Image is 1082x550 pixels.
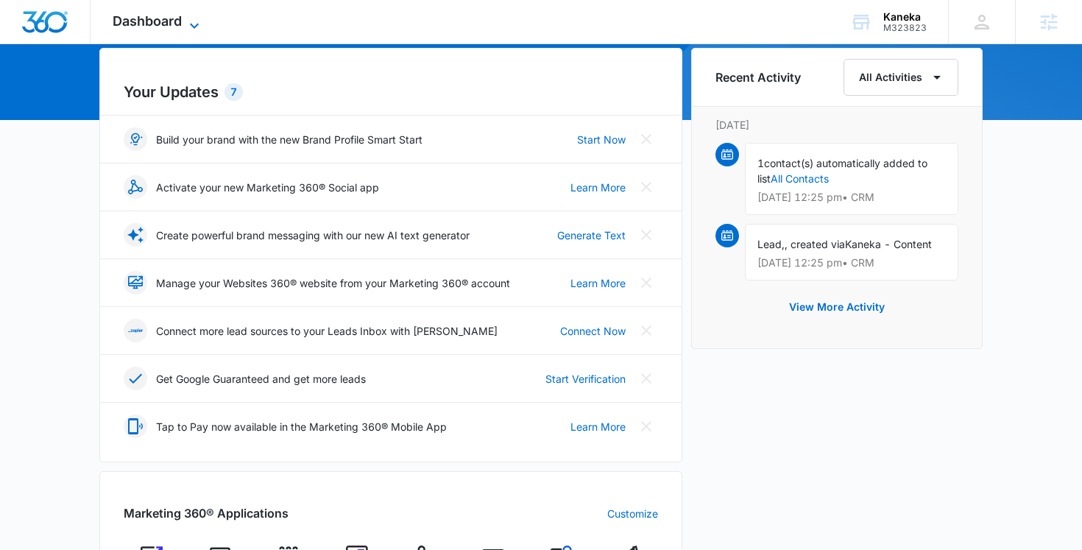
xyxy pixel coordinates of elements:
[785,238,845,250] span: , created via
[38,38,162,50] div: Domain: [DOMAIN_NAME]
[757,258,946,268] p: [DATE] 12:25 pm • CRM
[113,13,182,29] span: Dashboard
[156,180,379,195] p: Activate your new Marketing 360® Social app
[607,506,658,521] a: Customize
[883,23,927,33] div: account id
[156,275,510,291] p: Manage your Websites 360® website from your Marketing 360® account
[715,117,958,133] p: [DATE]
[845,238,932,250] span: Kaneka - Content
[56,87,132,96] div: Domain Overview
[634,367,658,390] button: Close
[124,504,289,522] h2: Marketing 360® Applications
[156,228,470,243] p: Create powerful brand messaging with our new AI text generator
[634,127,658,151] button: Close
[634,319,658,342] button: Close
[634,271,658,295] button: Close
[634,175,658,199] button: Close
[545,371,626,387] a: Start Verification
[40,85,52,97] img: tab_domain_overview_orange.svg
[757,157,927,185] span: contact(s) automatically added to list
[757,192,946,202] p: [DATE] 12:25 pm • CRM
[156,323,498,339] p: Connect more lead sources to your Leads Inbox with [PERSON_NAME]
[146,85,158,97] img: tab_keywords_by_traffic_grey.svg
[577,132,626,147] a: Start Now
[570,275,626,291] a: Learn More
[757,157,764,169] span: 1
[156,419,447,434] p: Tap to Pay now available in the Marketing 360® Mobile App
[156,132,422,147] p: Build your brand with the new Brand Profile Smart Start
[557,228,626,243] a: Generate Text
[634,415,658,438] button: Close
[844,59,958,96] button: All Activities
[24,38,35,50] img: website_grey.svg
[156,371,366,387] p: Get Google Guaranteed and get more leads
[560,323,626,339] a: Connect Now
[774,289,899,325] button: View More Activity
[634,223,658,247] button: Close
[224,83,243,101] div: 7
[124,81,658,103] h2: Your Updates
[24,24,35,35] img: logo_orange.svg
[41,24,72,35] div: v 4.0.25
[715,68,801,86] h6: Recent Activity
[757,238,785,250] span: Lead,
[883,11,927,23] div: account name
[570,419,626,434] a: Learn More
[570,180,626,195] a: Learn More
[771,172,829,185] a: All Contacts
[163,87,248,96] div: Keywords by Traffic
